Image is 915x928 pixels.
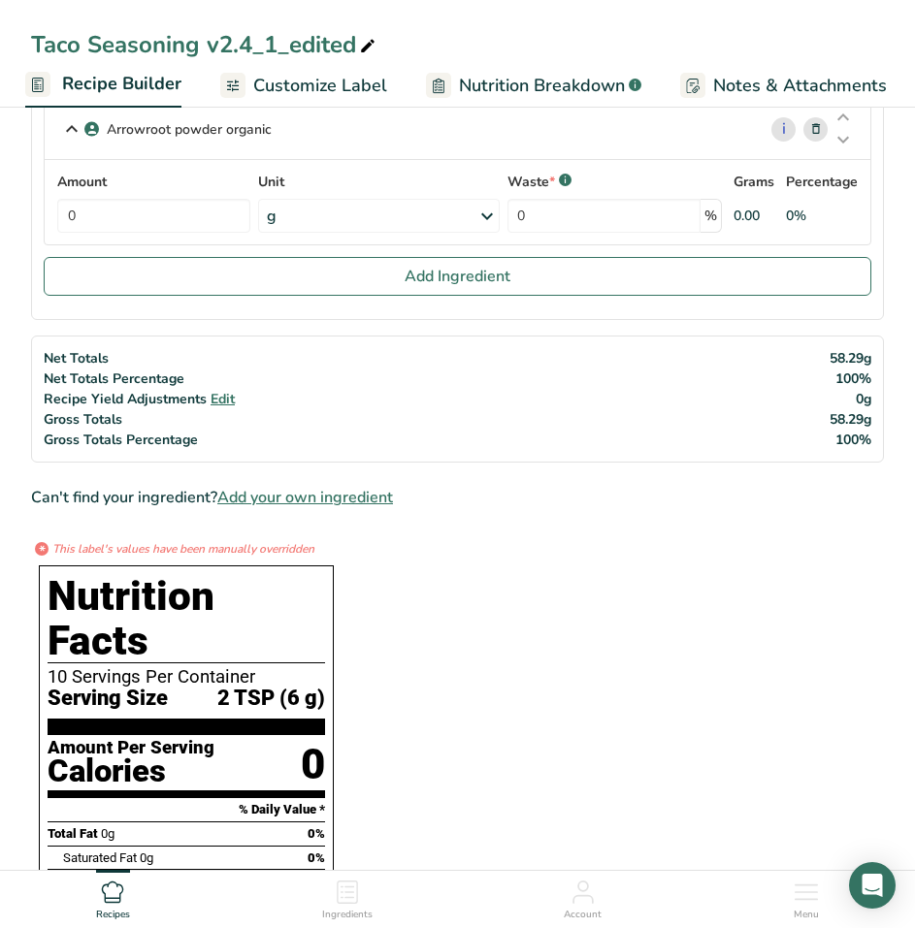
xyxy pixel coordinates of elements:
[44,349,109,368] span: Net Totals
[48,739,214,757] div: Amount Per Serving
[322,908,373,922] span: Ingredients
[713,73,887,99] span: Notes & Attachments
[771,117,796,142] a: i
[459,73,625,99] span: Nutrition Breakdown
[45,99,870,160] div: Arrowroot powder organic i
[830,410,871,429] span: 58.29g
[308,850,325,865] span: 0%
[217,486,393,509] span: Add your own ingredient
[426,64,641,108] a: Nutrition Breakdown
[830,349,871,368] span: 58.29g
[96,908,130,922] span: Recipes
[44,431,198,449] span: Gross Totals Percentage
[564,908,602,922] span: Account
[253,73,387,99] span: Customize Label
[31,486,884,509] div: Can't find your ingredient?
[217,687,325,711] span: 2 TSP (6 g)
[140,850,153,865] span: 0g
[31,27,379,62] div: Taco Seasoning v2.4_1_edited
[48,798,325,821] section: % Daily Value *
[48,826,98,841] span: Total Fat
[25,62,181,109] a: Recipe Builder
[835,431,871,449] span: 100%
[44,390,207,408] span: Recipe Yield Adjustments
[507,172,555,192] p: Waste
[62,71,181,97] span: Recipe Builder
[48,667,325,687] div: 10 Servings Per Container
[211,390,235,408] span: Edit
[301,739,325,790] div: 0
[96,871,130,923] a: Recipes
[52,540,314,558] i: This label's values have been manually overridden
[794,908,819,922] span: Menu
[405,265,510,288] span: Add Ingredient
[48,757,214,785] div: Calories
[107,119,272,140] p: Arrowroot powder organic
[220,64,387,108] a: Customize Label
[856,390,871,408] span: 0g
[322,871,373,923] a: Ingredients
[680,64,887,108] a: Notes & Attachments
[101,826,114,841] span: 0g
[267,205,277,228] div: g
[48,687,168,711] span: Serving Size
[835,369,871,388] span: 100%
[57,172,250,192] label: Amount
[564,871,602,923] a: Account
[44,257,871,296] button: Add Ingredient
[63,850,137,865] span: Saturated Fat
[44,410,122,429] span: Gross Totals
[258,172,499,192] label: Unit
[849,862,896,909] div: Open Intercom Messenger
[308,826,325,841] span: 0%
[786,172,858,192] p: Percentage
[734,206,760,226] div: 0.00
[48,574,325,663] h1: Nutrition Facts
[786,206,806,226] div: 0%
[44,369,184,388] span: Net Totals Percentage
[734,172,774,192] p: Grams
